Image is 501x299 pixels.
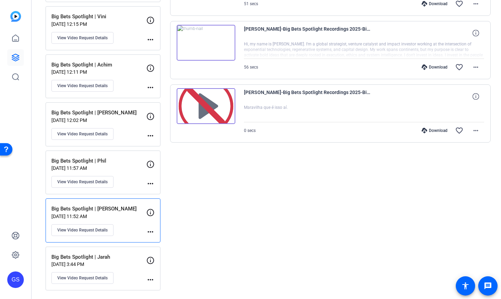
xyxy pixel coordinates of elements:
[51,176,114,188] button: View Video Request Details
[51,13,146,21] p: Big Bets Spotlight | Vini
[244,88,372,105] span: [PERSON_NAME]-Big Bets Spotlight Recordings 2025-Big Bets Spotlight - [PERSON_NAME]-1747657452225...
[51,80,114,92] button: View Video Request Details
[146,179,155,188] mat-icon: more_horiz
[10,11,21,22] img: blue-gradient.svg
[146,276,155,284] mat-icon: more_horiz
[51,272,114,284] button: View Video Request Details
[7,271,24,288] div: GS
[177,88,235,124] img: Preview is unavailable
[51,61,146,69] p: Big Bets Spotlight | Achim
[57,179,108,185] span: View Video Request Details
[418,64,451,70] div: Download
[51,261,146,267] p: [DATE] 3:44 PM
[51,21,146,27] p: [DATE] 12:15 PM
[146,228,155,236] mat-icon: more_horiz
[51,128,114,140] button: View Video Request Details
[146,83,155,92] mat-icon: more_horiz
[57,227,108,233] span: View Video Request Details
[51,32,114,44] button: View Video Request Details
[57,83,108,89] span: View Video Request Details
[244,25,372,41] span: [PERSON_NAME]-Big Bets Spotlight Recordings 2025-Big Bets Spotlight - [PERSON_NAME]-1747658145907...
[51,205,146,213] p: Big Bets Spotlight | [PERSON_NAME]
[51,224,114,236] button: View Video Request Details
[244,65,258,70] span: 56 secs
[57,131,108,137] span: View Video Request Details
[244,128,256,133] span: 0 secs
[51,165,146,171] p: [DATE] 11:57 AM
[455,126,463,135] mat-icon: favorite_border
[51,214,146,219] p: [DATE] 11:52 AM
[51,117,146,123] p: [DATE] 12:02 PM
[461,282,470,290] mat-icon: accessibility
[244,1,258,6] span: 51 secs
[455,63,463,71] mat-icon: favorite_border
[146,35,155,44] mat-icon: more_horiz
[146,132,155,140] mat-icon: more_horiz
[57,35,108,41] span: View Video Request Details
[51,253,146,261] p: Big Bets Spotlight | Jarah
[177,25,235,61] img: thumb-nail
[51,69,146,75] p: [DATE] 12:11 PM
[484,282,492,290] mat-icon: message
[418,128,451,133] div: Download
[472,126,480,135] mat-icon: more_horiz
[51,157,146,165] p: Big Bets Spotlight | Phil
[472,63,480,71] mat-icon: more_horiz
[57,275,108,281] span: View Video Request Details
[418,1,451,7] div: Download
[51,109,146,117] p: Big Bets Spotlight | [PERSON_NAME]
